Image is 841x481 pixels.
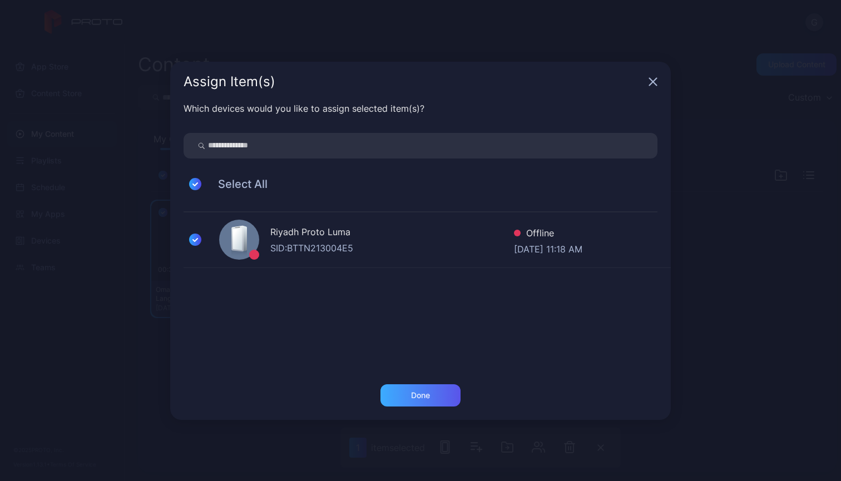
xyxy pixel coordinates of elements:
div: [DATE] 11:18 AM [514,242,582,254]
div: Offline [514,226,582,242]
div: Riyadh Proto Luma [270,225,514,241]
div: Assign Item(s) [184,75,644,88]
div: Which devices would you like to assign selected item(s)? [184,102,657,115]
button: Done [380,384,461,406]
div: Done [411,391,430,400]
div: SID: BTTN213004E5 [270,241,514,255]
span: Select All [207,177,268,191]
